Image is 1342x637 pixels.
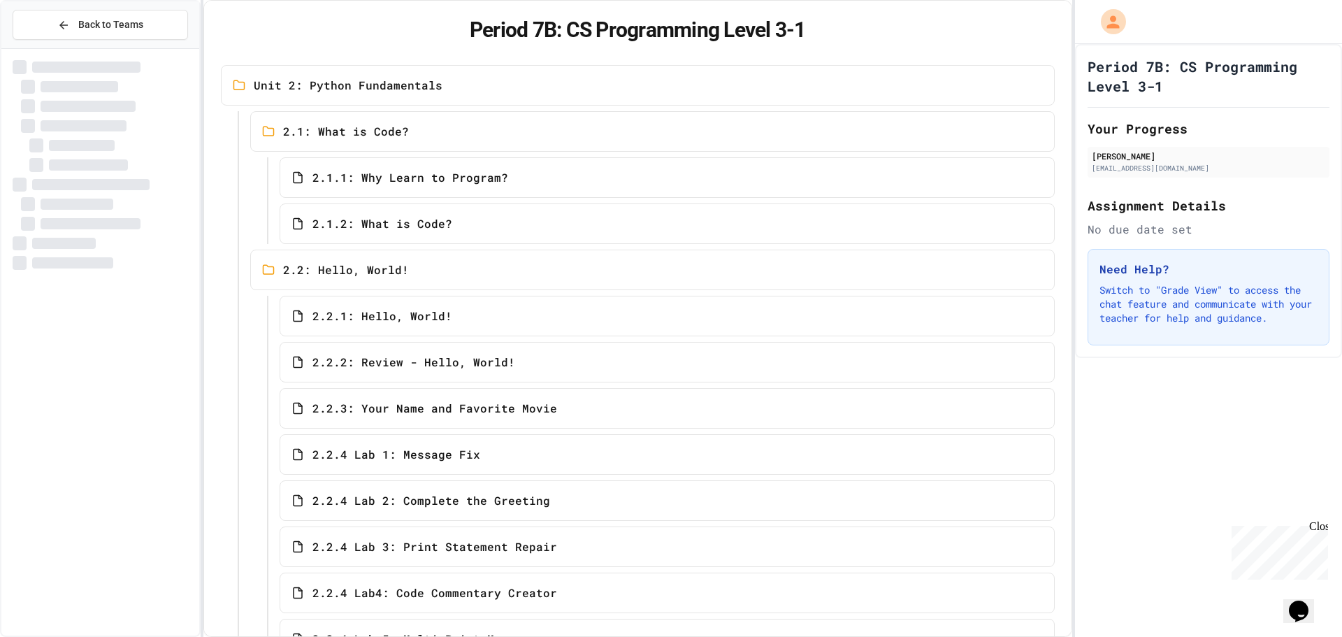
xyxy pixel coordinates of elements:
[312,308,452,324] span: 2.2.1: Hello, World!
[312,400,557,417] span: 2.2.3: Your Name and Favorite Movie
[221,17,1055,43] h1: Period 7B: CS Programming Level 3-1
[312,538,557,555] span: 2.2.4 Lab 3: Print Statement Repair
[280,388,1055,429] a: 2.2.3: Your Name and Favorite Movie
[1088,221,1329,238] div: No due date set
[1283,581,1328,623] iframe: chat widget
[280,296,1055,336] a: 2.2.1: Hello, World!
[1099,283,1318,325] p: Switch to "Grade View" to access the chat feature and communicate with your teacher for help and ...
[280,480,1055,521] a: 2.2.4 Lab 2: Complete the Greeting
[78,17,143,32] span: Back to Teams
[280,527,1055,567] a: 2.2.4 Lab 3: Print Statement Repair
[312,215,452,232] span: 2.1.2: What is Code?
[6,6,96,89] div: Chat with us now!Close
[1092,163,1325,173] div: [EMAIL_ADDRESS][DOMAIN_NAME]
[1088,57,1329,96] h1: Period 7B: CS Programming Level 3-1
[280,434,1055,475] a: 2.2.4 Lab 1: Message Fix
[283,123,409,140] span: 2.1: What is Code?
[280,157,1055,198] a: 2.1.1: Why Learn to Program?
[312,492,550,509] span: 2.2.4 Lab 2: Complete the Greeting
[312,585,557,601] span: 2.2.4 Lab4: Code Commentary Creator
[1088,119,1329,138] h2: Your Progress
[1226,520,1328,580] iframe: chat widget
[280,342,1055,382] a: 2.2.2: Review - Hello, World!
[280,203,1055,244] a: 2.1.2: What is Code?
[312,354,515,371] span: 2.2.2: Review - Hello, World!
[1088,196,1329,215] h2: Assignment Details
[1086,6,1130,38] div: My Account
[312,446,480,463] span: 2.2.4 Lab 1: Message Fix
[254,77,442,94] span: Unit 2: Python Fundamentals
[280,573,1055,613] a: 2.2.4 Lab4: Code Commentary Creator
[312,169,508,186] span: 2.1.1: Why Learn to Program?
[1092,150,1325,162] div: [PERSON_NAME]
[1099,261,1318,278] h3: Need Help?
[283,262,409,278] span: 2.2: Hello, World!
[13,10,188,40] button: Back to Teams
